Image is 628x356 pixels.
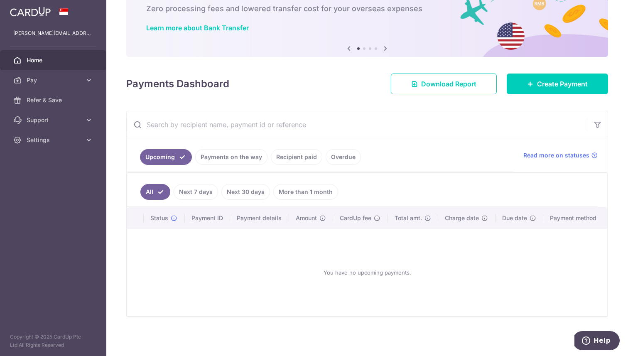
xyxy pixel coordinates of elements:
[296,214,317,222] span: Amount
[391,74,497,94] a: Download Report
[174,184,218,200] a: Next 7 days
[421,79,476,89] span: Download Report
[146,24,249,32] a: Learn more about Bank Transfer
[137,236,597,309] div: You have no upcoming payments.
[502,214,527,222] span: Due date
[195,149,267,165] a: Payments on the way
[574,331,620,352] iframe: Opens a widget where you can find more information
[150,214,168,222] span: Status
[507,74,608,94] a: Create Payment
[27,136,81,144] span: Settings
[27,76,81,84] span: Pay
[185,207,230,229] th: Payment ID
[27,56,81,64] span: Home
[221,184,270,200] a: Next 30 days
[271,149,322,165] a: Recipient paid
[27,96,81,104] span: Refer & Save
[537,79,588,89] span: Create Payment
[326,149,361,165] a: Overdue
[127,111,588,138] input: Search by recipient name, payment id or reference
[126,76,229,91] h4: Payments Dashboard
[230,207,289,229] th: Payment details
[13,29,93,37] p: [PERSON_NAME][EMAIL_ADDRESS][DOMAIN_NAME]
[27,116,81,124] span: Support
[523,151,598,160] a: Read more on statuses
[10,7,51,17] img: CardUp
[273,184,338,200] a: More than 1 month
[140,184,170,200] a: All
[146,4,588,14] h6: Zero processing fees and lowered transfer cost for your overseas expenses
[543,207,607,229] th: Payment method
[340,214,371,222] span: CardUp fee
[445,214,479,222] span: Charge date
[523,151,589,160] span: Read more on statuses
[140,149,192,165] a: Upcoming
[395,214,422,222] span: Total amt.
